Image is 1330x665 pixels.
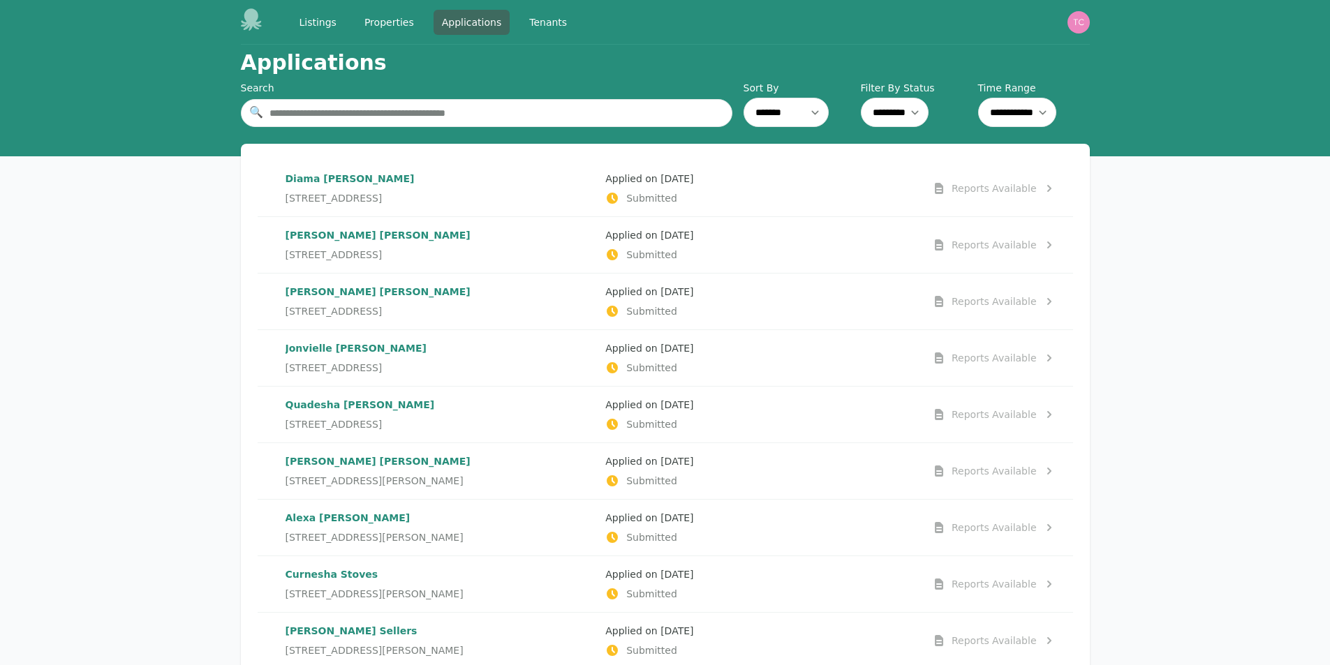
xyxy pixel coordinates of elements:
p: Submitted [605,361,915,375]
span: [STREET_ADDRESS][PERSON_NAME] [286,643,464,657]
div: Reports Available [952,181,1037,195]
time: [DATE] [660,286,693,297]
span: [STREET_ADDRESS][PERSON_NAME] [286,587,464,601]
p: Submitted [605,248,915,262]
p: Applied on [605,624,915,638]
time: [DATE] [660,230,693,241]
time: [DATE] [660,512,693,523]
a: [PERSON_NAME] [PERSON_NAME][STREET_ADDRESS]Applied on [DATE]SubmittedReports Available [258,274,1073,329]
p: Submitted [605,191,915,205]
p: [PERSON_NAME] [PERSON_NAME] [286,285,595,299]
time: [DATE] [660,343,693,354]
div: Reports Available [952,294,1037,308]
a: [PERSON_NAME] [PERSON_NAME][STREET_ADDRESS]Applied on [DATE]SubmittedReports Available [258,217,1073,273]
span: [STREET_ADDRESS][PERSON_NAME] [286,530,464,544]
p: Applied on [605,341,915,355]
p: Submitted [605,304,915,318]
span: [STREET_ADDRESS][PERSON_NAME] [286,474,464,488]
div: Reports Available [952,351,1037,365]
a: Quadesha [PERSON_NAME][STREET_ADDRESS]Applied on [DATE]SubmittedReports Available [258,387,1073,442]
p: Curnesha Stoves [286,567,595,581]
div: Reports Available [952,634,1037,648]
label: Sort By [744,81,855,95]
p: Diama [PERSON_NAME] [286,172,595,186]
a: [PERSON_NAME] [PERSON_NAME][STREET_ADDRESS][PERSON_NAME]Applied on [DATE]SubmittedReports Available [258,443,1073,499]
a: Curnesha Stoves[STREET_ADDRESS][PERSON_NAME]Applied on [DATE]SubmittedReports Available [258,556,1073,612]
a: Properties [356,10,422,35]
time: [DATE] [660,173,693,184]
div: Reports Available [952,238,1037,252]
time: [DATE] [660,625,693,636]
p: Applied on [605,454,915,468]
p: Submitted [605,417,915,431]
div: Search [241,81,732,95]
p: Quadesha [PERSON_NAME] [286,398,595,412]
div: Reports Available [952,464,1037,478]
p: Submitted [605,643,915,657]
p: Applied on [605,511,915,525]
p: [PERSON_NAME] [PERSON_NAME] [286,454,595,468]
label: Time Range [978,81,1090,95]
p: Submitted [605,530,915,544]
p: Applied on [605,228,915,242]
a: Tenants [521,10,575,35]
span: [STREET_ADDRESS] [286,361,383,375]
p: Submitted [605,587,915,601]
p: [PERSON_NAME] Sellers [286,624,595,638]
p: [PERSON_NAME] [PERSON_NAME] [286,228,595,242]
p: Alexa [PERSON_NAME] [286,511,595,525]
p: Submitted [605,474,915,488]
div: Reports Available [952,521,1037,535]
div: Reports Available [952,408,1037,421]
a: Alexa [PERSON_NAME][STREET_ADDRESS][PERSON_NAME]Applied on [DATE]SubmittedReports Available [258,500,1073,555]
span: [STREET_ADDRESS] [286,304,383,318]
span: [STREET_ADDRESS] [286,248,383,262]
p: Applied on [605,285,915,299]
p: Applied on [605,172,915,186]
a: Jonvielle [PERSON_NAME][STREET_ADDRESS]Applied on [DATE]SubmittedReports Available [258,330,1073,386]
span: [STREET_ADDRESS] [286,191,383,205]
h1: Applications [241,50,387,75]
a: Applications [434,10,510,35]
div: Reports Available [952,577,1037,591]
span: [STREET_ADDRESS] [286,417,383,431]
time: [DATE] [660,456,693,467]
a: Listings [291,10,345,35]
label: Filter By Status [861,81,973,95]
time: [DATE] [660,399,693,410]
p: Applied on [605,567,915,581]
a: Diama [PERSON_NAME][STREET_ADDRESS]Applied on [DATE]SubmittedReports Available [258,160,1073,216]
p: Applied on [605,398,915,412]
p: Jonvielle [PERSON_NAME] [286,341,595,355]
time: [DATE] [660,569,693,580]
